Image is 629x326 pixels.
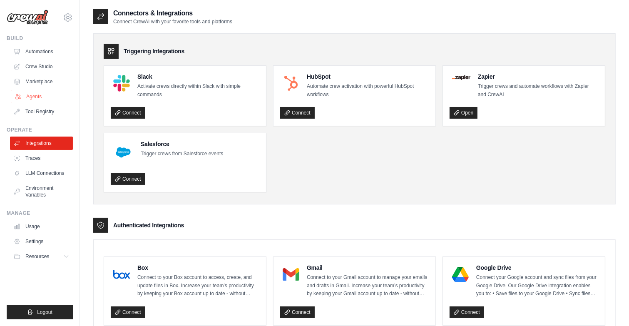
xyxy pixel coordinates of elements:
img: Google Drive Logo [452,266,469,283]
h4: Google Drive [476,264,598,272]
a: Integrations [10,137,73,150]
h4: Zapier [478,72,598,81]
span: Resources [25,253,49,260]
h4: Box [137,264,259,272]
p: Connect to your Box account to access, create, and update files in Box. Increase your team’s prod... [137,274,259,298]
img: Zapier Logo [452,75,470,80]
span: Logout [37,309,52,316]
h3: Authenticated Integrations [113,221,184,229]
button: Logout [7,305,73,319]
h4: Slack [137,72,259,81]
a: Connect [111,173,145,185]
a: Connect [450,306,484,318]
img: Logo [7,10,48,25]
p: Automate crew activation with powerful HubSpot workflows [307,82,429,99]
a: Agents [11,90,74,103]
img: Box Logo [113,266,130,283]
a: Settings [10,235,73,248]
p: Connect to your Gmail account to manage your emails and drafts in Gmail. Increase your team’s pro... [307,274,429,298]
p: Trigger crews from Salesforce events [141,150,223,158]
a: Environment Variables [10,182,73,202]
a: Automations [10,45,73,58]
button: Resources [10,250,73,263]
a: Connect [111,306,145,318]
a: Usage [10,220,73,233]
p: Connect your Google account and sync files from your Google Drive. Our Google Drive integration e... [476,274,598,298]
h2: Connectors & Integrations [113,8,232,18]
a: LLM Connections [10,167,73,180]
a: Traces [10,152,73,165]
div: Manage [7,210,73,217]
a: Crew Studio [10,60,73,73]
img: Slack Logo [113,75,130,92]
a: Open [450,107,477,119]
h4: Salesforce [141,140,223,148]
a: Tool Registry [10,105,73,118]
p: Activate crews directly within Slack with simple commands [137,82,259,99]
a: Connect [111,107,145,119]
a: Marketplace [10,75,73,88]
h4: HubSpot [307,72,429,81]
img: Gmail Logo [283,266,299,283]
div: Build [7,35,73,42]
h4: Gmail [307,264,429,272]
p: Connect CrewAI with your favorite tools and platforms [113,18,232,25]
p: Trigger crews and automate workflows with Zapier and CrewAI [478,82,598,99]
a: Connect [280,107,315,119]
h3: Triggering Integrations [124,47,184,55]
img: HubSpot Logo [283,75,299,92]
a: Connect [280,306,315,318]
img: Salesforce Logo [113,142,133,162]
div: Operate [7,127,73,133]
